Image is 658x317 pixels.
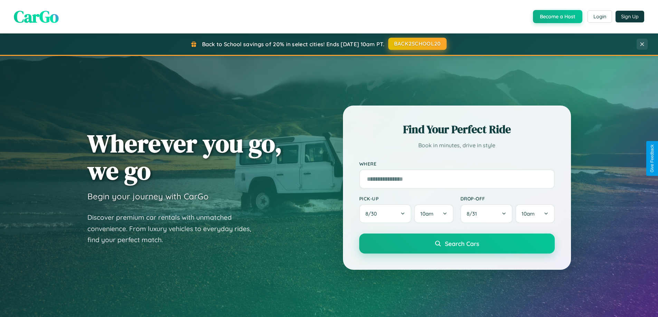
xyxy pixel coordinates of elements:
button: 10am [414,204,453,223]
label: Where [359,161,555,167]
span: 8 / 30 [365,210,380,217]
div: Give Feedback [650,145,655,172]
label: Drop-off [460,196,555,201]
button: Become a Host [533,10,582,23]
button: BACK2SCHOOL20 [388,38,447,50]
span: 10am [522,210,535,217]
button: 8/30 [359,204,412,223]
h1: Wherever you go, we go [87,130,282,184]
button: Sign Up [616,11,644,22]
button: Search Cars [359,234,555,254]
span: 10am [420,210,433,217]
span: 8 / 31 [467,210,480,217]
button: Login [588,10,612,23]
label: Pick-up [359,196,454,201]
button: 8/31 [460,204,513,223]
h2: Find Your Perfect Ride [359,122,555,137]
span: CarGo [14,5,59,28]
button: 10am [515,204,554,223]
p: Book in minutes, drive in style [359,140,555,150]
span: Back to School savings of 20% in select cities! Ends [DATE] 10am PT. [202,41,384,48]
h3: Begin your journey with CarGo [87,191,209,201]
p: Discover premium car rentals with unmatched convenience. From luxury vehicles to everyday rides, ... [87,212,260,246]
span: Search Cars [445,240,479,247]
